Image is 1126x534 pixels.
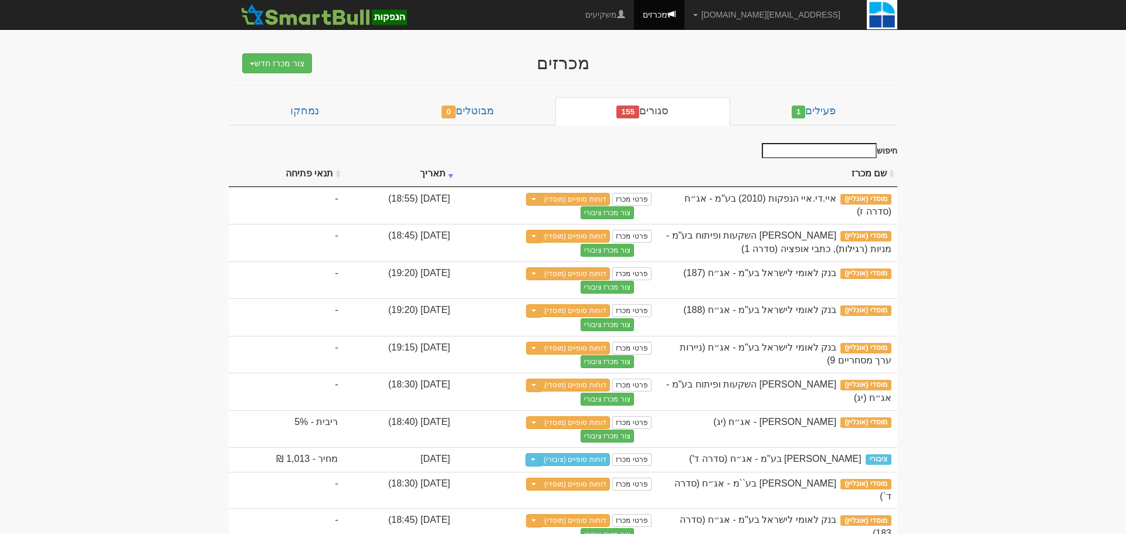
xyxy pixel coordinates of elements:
td: [DATE] (18:55) [344,187,456,225]
a: דוחות סופיים (מוסדי) [541,342,610,355]
a: פרטי מכרז [612,193,651,206]
a: פעילים [730,97,897,125]
span: מוסדי (אונליין) [840,268,891,279]
a: דוחות סופיים (מוסדי) [541,267,610,280]
button: צור מכרז ציבורי [581,244,634,257]
a: פרטי מכרז [612,267,651,280]
span: 0 [442,106,456,118]
a: דוחות סופיים (מוסדי) [541,230,610,243]
button: צור מכרז ציבורי [581,281,634,294]
td: - [229,472,344,509]
a: פרטי מכרז [612,453,651,466]
a: סגורים [555,97,730,125]
input: חיפוש [762,143,877,158]
td: [DATE] (18:30) [344,472,456,509]
td: [DATE] (19:20) [344,298,456,336]
span: מוסדי (אונליין) [840,417,891,428]
a: דוחות סופיים (מוסדי) [541,304,610,317]
td: [DATE] (18:40) [344,410,456,448]
button: צור מכרז ציבורי [581,206,634,219]
a: מבוטלים [380,97,555,125]
a: דוחות סופיים (מוסדי) [541,416,610,429]
a: פרטי מכרז [612,478,651,491]
th: תאריך : activate to sort column ascending [344,161,456,187]
td: - [229,336,344,373]
span: מוסדי (אונליין) [840,194,891,205]
a: פרטי מכרז [612,304,651,317]
td: - [229,261,344,299]
div: מכרזים [334,53,792,73]
span: מיכמן מימון בע"מ - אג״ח (סדרה ד') [689,454,862,464]
td: [DATE] (18:45) [344,224,456,261]
th: שם מכרז : activate to sort column ascending [657,161,897,187]
span: 1 [792,106,806,118]
a: פרטי מכרז [612,342,651,355]
span: צור שמיר - אג״ח (יג) [713,417,836,427]
span: מיכמן מימון בע``מ - אג״ח (סדרה ד`) [674,478,891,502]
span: איי.די.איי הנפקות (2010) בע"מ - אג״ח (סדרה ז) [684,193,891,217]
button: צור מכרז חדש [242,53,312,73]
span: אדגר השקעות ופיתוח בע"מ - מניות (רגילות), כתבי אופציה (סדרה 1) [666,230,891,254]
td: - [229,187,344,225]
button: צור מכרז ציבורי [581,430,634,443]
a: פרטי מכרז [612,230,651,243]
button: צור מכרז ציבורי [581,355,634,368]
a: פרטי מכרז [612,514,651,527]
span: אדגר השקעות ופיתוח בע"מ - אג״ח (יג) [666,379,891,403]
a: פרטי מכרז [612,416,651,429]
a: דוחות סופיים (מוסדי) [541,379,610,392]
img: SmartBull Logo [238,3,410,26]
td: - [229,298,344,336]
td: מחיר - 1,013 ₪ [229,447,344,472]
td: [DATE] (19:20) [344,261,456,299]
span: בנק לאומי לישראל בע"מ - אג״ח (187) [683,268,836,278]
td: [DATE] (19:15) [344,336,456,373]
a: פרטי מכרז [612,379,651,392]
span: מוסדי (אונליין) [840,231,891,242]
a: דוחות סופיים (ציבורי) [540,453,610,466]
button: צור מכרז ציבורי [581,318,634,331]
td: ריבית - 5% [229,410,344,448]
td: - [229,224,344,261]
a: נמחקו [229,97,380,125]
span: בנק לאומי לישראל בע"מ - אג״ח (ניירות ערך מסחריים 9) [680,342,891,366]
span: מוסדי (אונליין) [840,515,891,526]
span: מוסדי (אונליין) [840,305,891,316]
button: צור מכרז ציבורי [581,393,634,406]
span: מוסדי (אונליין) [840,380,891,390]
td: [DATE] (18:30) [344,373,456,410]
span: מוסדי (אונליין) [840,479,891,489]
span: בנק לאומי לישראל בע"מ - אג״ח (188) [683,305,836,315]
td: [DATE] [344,447,456,472]
a: דוחות סופיים (מוסדי) [541,193,610,206]
label: חיפוש [758,143,897,158]
td: - [229,373,344,410]
th: תנאי פתיחה : activate to sort column ascending [229,161,344,187]
a: דוחות סופיים (מוסדי) [541,514,610,527]
span: ציבורי [866,454,891,465]
a: דוחות סופיים (מוסדי) [541,478,610,491]
span: 155 [616,106,639,118]
span: מוסדי (אונליין) [840,343,891,353]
